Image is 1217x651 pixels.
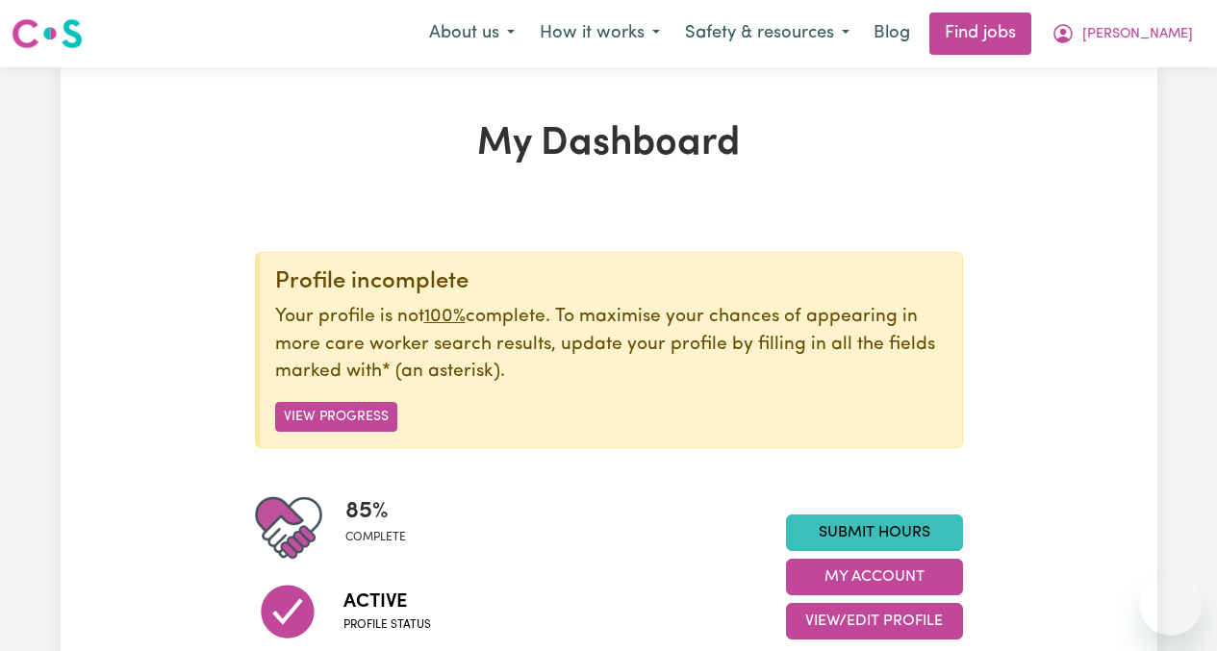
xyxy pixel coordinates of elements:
[343,588,431,616] span: Active
[1140,574,1202,636] iframe: Button to launch messaging window
[345,529,406,546] span: complete
[672,13,862,54] button: Safety & resources
[929,13,1031,55] a: Find jobs
[275,268,947,296] div: Profile incomplete
[527,13,672,54] button: How it works
[382,363,500,381] span: an asterisk
[345,494,406,529] span: 85 %
[1082,24,1193,45] span: [PERSON_NAME]
[1039,13,1205,54] button: My Account
[786,559,963,595] button: My Account
[862,13,922,55] a: Blog
[275,304,947,387] p: Your profile is not complete. To maximise your chances of appearing in more care worker search re...
[343,616,431,634] span: Profile status
[12,12,83,56] a: Careseekers logo
[424,308,466,326] u: 100%
[255,121,963,167] h1: My Dashboard
[417,13,527,54] button: About us
[786,603,963,639] button: View/Edit Profile
[12,16,83,51] img: Careseekers logo
[275,402,397,432] button: View Progress
[786,514,963,551] a: Submit Hours
[345,494,421,562] div: Profile completeness: 85%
